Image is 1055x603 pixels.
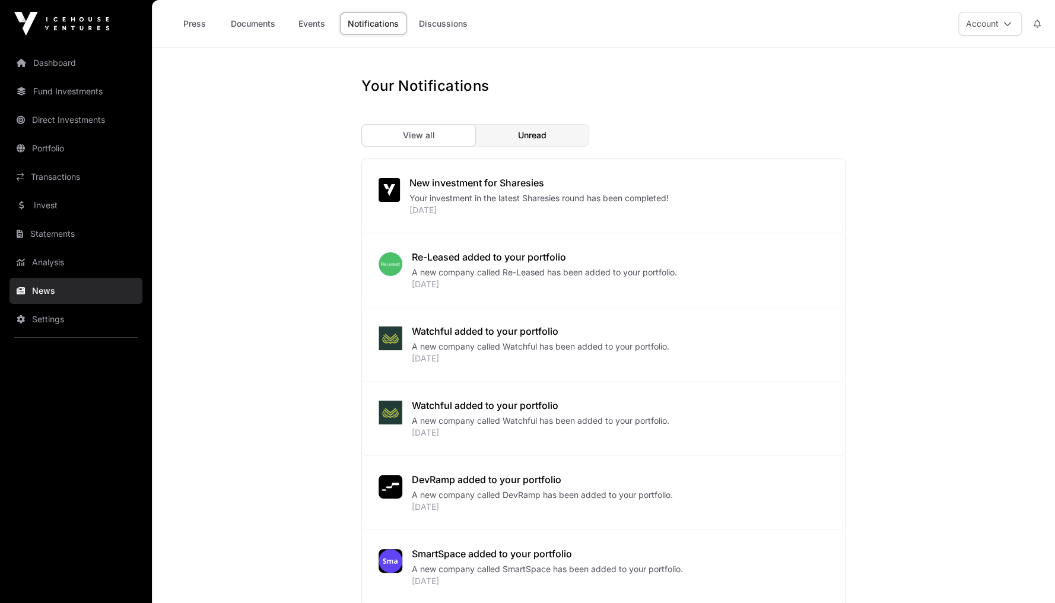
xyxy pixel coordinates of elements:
div: [DATE] [412,427,824,439]
a: Dashboard [9,50,142,76]
a: Transactions [9,164,142,190]
a: Watchful added to your portfolioA new company called Watchful has been added to your portfolio.[D... [362,307,845,382]
a: Events [288,12,335,35]
img: Icehouse Ventures Logo [14,12,109,36]
h1: Your Notifications [361,77,490,96]
div: Watchful added to your portfolio [412,324,824,338]
div: Re-Leased added to your portfolio [412,250,824,264]
div: SmartSpace added to your portfolio [412,547,824,561]
a: New investment for SharesiesYour investment in the latest Sharesies round has been completed![DATE] [362,159,845,233]
a: Portfolio [9,135,142,161]
div: A new company called DevRamp has been added to your portfolio. [412,489,824,501]
span: Unread [518,129,546,141]
a: Watchful added to your portfolioA new company called Watchful has been added to your portfolio.[D... [362,382,845,456]
a: Press [171,12,218,35]
div: [DATE] [412,353,824,364]
div: [DATE] [412,501,824,513]
img: iv-small-logo.svg [383,183,395,197]
a: Invest [9,192,142,218]
div: A new company called Watchful has been added to your portfolio. [412,415,824,427]
div: New investment for Sharesies [409,176,824,190]
a: Re-Leased added to your portfolioA new company called Re-Leased has been added to your portfolio.... [362,233,845,307]
img: watchful_ai_logo.jpeg [379,401,402,424]
a: DevRamp added to your portfolioA new company called DevRamp has been added to your portfolio.[DATE] [362,456,845,530]
img: watchful_ai_logo.jpeg [379,326,402,350]
a: Settings [9,306,142,332]
div: A new company called SmartSpace has been added to your portfolio. [412,563,824,575]
a: Discussions [411,12,475,35]
a: Statements [9,221,142,247]
a: Notifications [340,12,406,35]
a: Direct Investments [9,107,142,133]
img: smartspace398.png [379,549,402,573]
a: Analysis [9,249,142,275]
img: SVGs_DevRamp.svg [379,475,402,499]
div: A new company called Re-Leased has been added to your portfolio. [412,266,824,278]
div: [DATE] [412,575,824,587]
div: Your investment in the latest Sharesies round has been completed! [409,192,824,204]
button: Account [958,12,1022,36]
iframe: Chat Widget [996,546,1055,603]
a: News [9,278,142,304]
div: Watchful added to your portfolio [412,398,824,412]
img: download.png [379,252,402,276]
div: DevRamp added to your portfolio [412,472,824,487]
a: Fund Investments [9,78,142,104]
div: A new company called Watchful has been added to your portfolio. [412,341,824,353]
div: [DATE] [412,278,824,290]
div: [DATE] [409,204,824,216]
a: Documents [223,12,283,35]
